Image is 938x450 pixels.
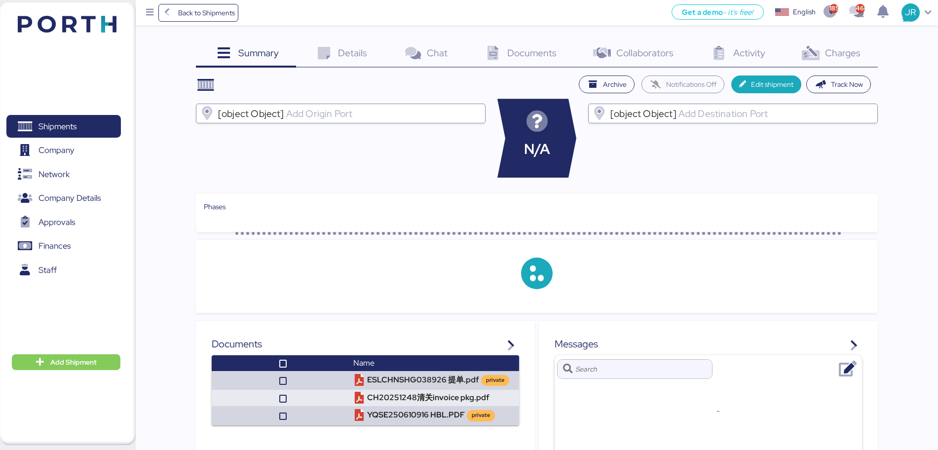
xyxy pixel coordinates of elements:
span: Shipments [38,119,76,134]
a: Finances [6,235,121,258]
button: Archive [579,75,635,93]
div: English [793,7,816,17]
span: Activity [733,46,765,59]
div: Phases [204,201,870,212]
span: N/A [524,139,550,160]
div: Documents [212,337,519,351]
td: ESLCHNSHG038926 提单.pdf [349,371,519,390]
span: Archive [603,78,627,90]
a: Staff [6,259,121,281]
div: private [486,376,504,384]
span: Back to Shipments [178,7,235,19]
a: Back to Shipments [158,4,239,22]
span: Chat [427,46,448,59]
a: Company [6,139,121,162]
td: YQSE250610916 HBL.PDF [349,406,519,425]
div: Messages [555,337,862,351]
span: Name [353,358,375,368]
button: Notifications Off [641,75,724,93]
button: Track Now [806,75,871,93]
input: [object Object] [676,108,873,119]
span: Edit shipment [751,78,793,90]
span: Summary [238,46,279,59]
a: Shipments [6,115,121,138]
span: Notifications Off [666,78,716,90]
a: Network [6,163,121,186]
span: Charges [825,46,861,59]
span: JR [905,6,916,19]
span: Company Details [38,191,101,205]
span: [object Object] [610,109,676,118]
span: Network [38,167,70,182]
span: Approvals [38,215,75,229]
span: [object Object] [218,109,284,118]
button: Menu [142,4,158,21]
span: Company [38,143,75,157]
span: Documents [507,46,557,59]
span: Collaborators [616,46,674,59]
span: Staff [38,263,57,277]
td: CH20251248清关invoice pkg.pdf [349,390,519,406]
span: Add Shipment [50,356,97,368]
input: Search [575,359,707,379]
span: Details [338,46,367,59]
span: Track Now [831,78,863,90]
input: [object Object] [284,108,481,119]
div: private [472,411,490,419]
button: Edit shipment [731,75,802,93]
a: Company Details [6,187,121,210]
button: Add Shipment [12,354,120,370]
span: Finances [38,239,71,253]
a: Approvals [6,211,121,233]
